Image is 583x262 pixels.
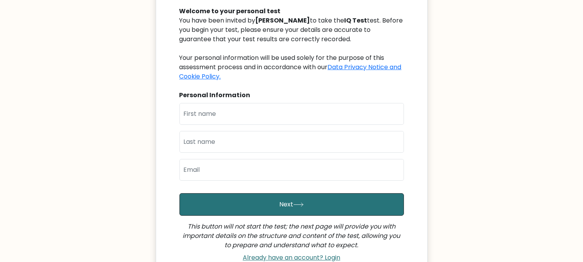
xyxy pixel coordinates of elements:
[179,91,404,100] div: Personal Information
[179,16,404,81] div: You have been invited by to take the test. Before you begin your test, please ensure your details...
[240,253,343,262] a: Already have an account? Login
[256,16,310,25] b: [PERSON_NAME]
[179,131,404,153] input: Last name
[183,222,400,250] i: This button will not start the test; the next page will provide you with important details on the...
[179,7,404,16] div: Welcome to your personal test
[179,63,402,81] a: Data Privacy Notice and Cookie Policy.
[179,103,404,125] input: First name
[345,16,367,25] b: IQ Test
[179,159,404,181] input: Email
[179,193,404,216] button: Next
